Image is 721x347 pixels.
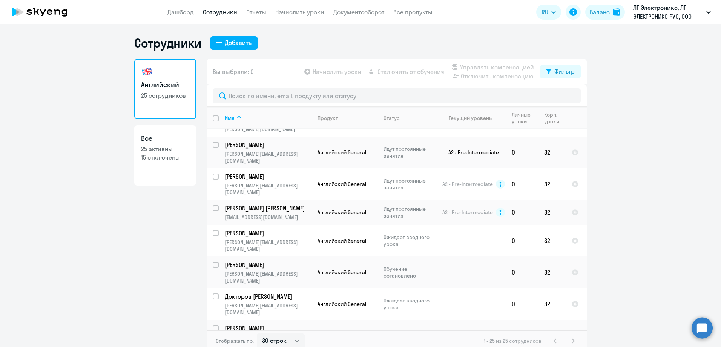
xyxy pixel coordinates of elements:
[318,301,366,307] span: Английский General
[141,66,153,78] img: english
[538,137,566,168] td: 32
[384,177,435,191] p: Идут постоянные занятия
[213,88,581,103] input: Поиск по имени, email, продукту или статусу
[442,181,493,187] span: A2 - Pre-Intermediate
[225,302,311,316] p: [PERSON_NAME][EMAIL_ADDRESS][DOMAIN_NAME]
[225,292,310,301] p: Докторов [PERSON_NAME]
[141,91,189,100] p: 25 сотрудников
[506,288,538,320] td: 0
[225,182,311,196] p: [PERSON_NAME][EMAIL_ADDRESS][DOMAIN_NAME]
[512,111,531,125] div: Личные уроки
[333,8,384,16] a: Документооборот
[216,338,254,344] span: Отображать по:
[318,115,338,121] div: Продукт
[225,115,311,121] div: Имя
[538,225,566,256] td: 32
[542,8,548,17] span: RU
[225,115,235,121] div: Имя
[536,5,561,20] button: RU
[213,67,254,76] span: Вы выбрали: 0
[141,153,189,161] p: 15 отключены
[225,324,311,332] a: [PERSON_NAME]
[134,59,196,119] a: Английский25 сотрудников
[203,8,237,16] a: Сотрудники
[225,261,311,269] a: [PERSON_NAME]
[506,168,538,200] td: 0
[141,80,189,90] h3: Английский
[585,5,625,20] button: Балансbalance
[629,3,715,21] button: ЛГ Электроникс, ЛГ ЭЛЕКТРОНИКС РУС, ООО
[506,137,538,168] td: 0
[384,206,435,219] p: Идут постоянные занятия
[393,8,433,16] a: Все продукты
[225,270,311,284] p: [PERSON_NAME][EMAIL_ADDRESS][DOMAIN_NAME]
[225,150,311,164] p: [PERSON_NAME][EMAIL_ADDRESS][DOMAIN_NAME]
[442,115,505,121] div: Текущий уровень
[506,225,538,256] td: 0
[225,239,311,252] p: [PERSON_NAME][EMAIL_ADDRESS][DOMAIN_NAME]
[318,149,366,156] span: Английский General
[506,256,538,288] td: 0
[384,297,435,311] p: Ожидает вводного урока
[225,261,310,269] p: [PERSON_NAME]
[318,181,366,187] span: Английский General
[544,111,565,125] div: Корп. уроки
[590,8,610,17] div: Баланс
[225,229,311,237] a: [PERSON_NAME]
[225,141,311,149] a: [PERSON_NAME]
[318,115,377,121] div: Продукт
[167,8,194,16] a: Дашборд
[384,329,435,342] p: Обучение остановлено
[134,125,196,186] a: Все25 активны15 отключены
[318,269,366,276] span: Английский General
[436,137,506,168] td: A2 - Pre-Intermediate
[540,65,581,78] button: Фильтр
[633,3,703,21] p: ЛГ Электроникс, ЛГ ЭЛЕКТРОНИКС РУС, ООО
[512,111,538,125] div: Личные уроки
[384,115,435,121] div: Статус
[141,134,189,143] h3: Все
[538,288,566,320] td: 32
[318,237,366,244] span: Английский General
[225,204,311,212] a: [PERSON_NAME] [PERSON_NAME]
[613,8,620,16] img: balance
[141,145,189,153] p: 25 активны
[225,204,310,212] p: [PERSON_NAME] [PERSON_NAME]
[246,8,266,16] a: Отчеты
[544,111,559,125] div: Корп. уроки
[318,209,366,216] span: Английский General
[442,209,493,216] span: A2 - Pre-Intermediate
[225,141,310,149] p: [PERSON_NAME]
[225,324,310,332] p: [PERSON_NAME]
[384,234,435,247] p: Ожидает вводного урока
[449,115,492,121] div: Текущий уровень
[225,38,252,47] div: Добавить
[275,8,324,16] a: Начислить уроки
[225,292,311,301] a: Докторов [PERSON_NAME]
[225,172,311,181] a: [PERSON_NAME]
[506,200,538,225] td: 0
[538,168,566,200] td: 32
[538,200,566,225] td: 32
[134,35,201,51] h1: Сотрудники
[484,338,542,344] span: 1 - 25 из 25 сотрудников
[210,36,258,50] button: Добавить
[554,67,575,76] div: Фильтр
[225,172,310,181] p: [PERSON_NAME]
[384,266,435,279] p: Обучение остановлено
[538,256,566,288] td: 32
[384,146,435,159] p: Идут постоянные занятия
[225,229,310,237] p: [PERSON_NAME]
[384,115,400,121] div: Статус
[225,214,311,221] p: [EMAIL_ADDRESS][DOMAIN_NAME]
